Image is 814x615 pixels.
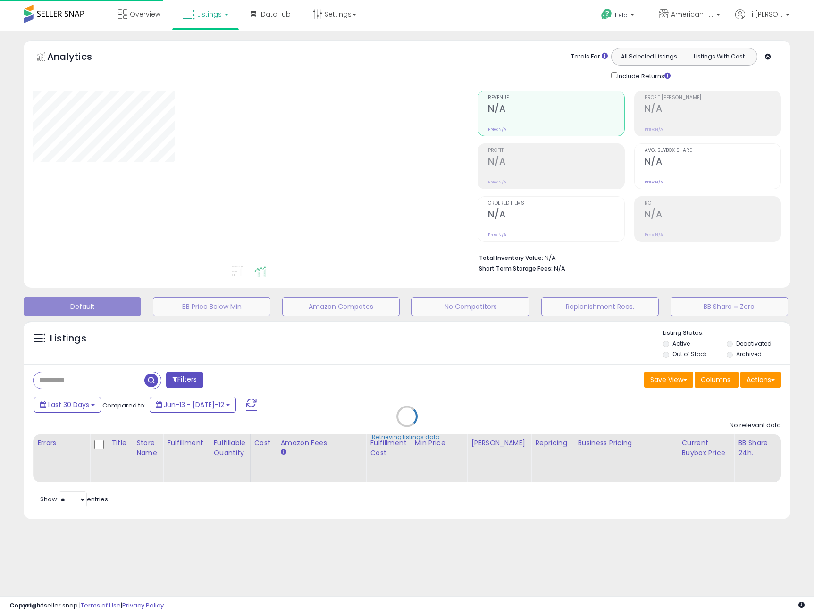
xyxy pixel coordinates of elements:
small: Prev: N/A [488,179,506,185]
h2: N/A [488,103,624,116]
button: Listings With Cost [684,50,754,63]
i: Get Help [601,8,613,20]
h2: N/A [645,103,780,116]
span: Revenue [488,95,624,100]
span: DataHub [261,9,291,19]
span: ROI [645,201,780,206]
small: Prev: N/A [645,179,663,185]
button: Default [24,297,141,316]
span: N/A [554,264,565,273]
button: All Selected Listings [614,50,684,63]
b: Short Term Storage Fees: [479,265,553,273]
span: Listings [197,9,222,19]
small: Prev: N/A [645,126,663,132]
small: Prev: N/A [488,232,506,238]
h5: Analytics [47,50,110,66]
div: Include Returns [604,70,682,81]
span: Hi [PERSON_NAME] [747,9,783,19]
small: Prev: N/A [645,232,663,238]
h2: N/A [645,209,780,222]
b: Total Inventory Value: [479,254,543,262]
button: BB Share = Zero [671,297,788,316]
span: Ordered Items [488,201,624,206]
div: Retrieving listings data.. [372,433,443,441]
small: Prev: N/A [488,126,506,132]
button: Amazon Competes [282,297,400,316]
button: Replenishment Recs. [541,297,659,316]
span: American Telecom Headquarters [671,9,713,19]
span: Profit [488,148,624,153]
h2: N/A [488,156,624,169]
a: Hi [PERSON_NAME] [735,9,789,31]
li: N/A [479,251,774,263]
span: Avg. Buybox Share [645,148,780,153]
button: No Competitors [411,297,529,316]
div: Totals For [571,52,608,61]
h2: N/A [488,209,624,222]
a: Help [594,1,644,31]
span: Help [615,11,628,19]
h2: N/A [645,156,780,169]
span: Overview [130,9,160,19]
span: Profit [PERSON_NAME] [645,95,780,100]
button: BB Price Below Min [153,297,270,316]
